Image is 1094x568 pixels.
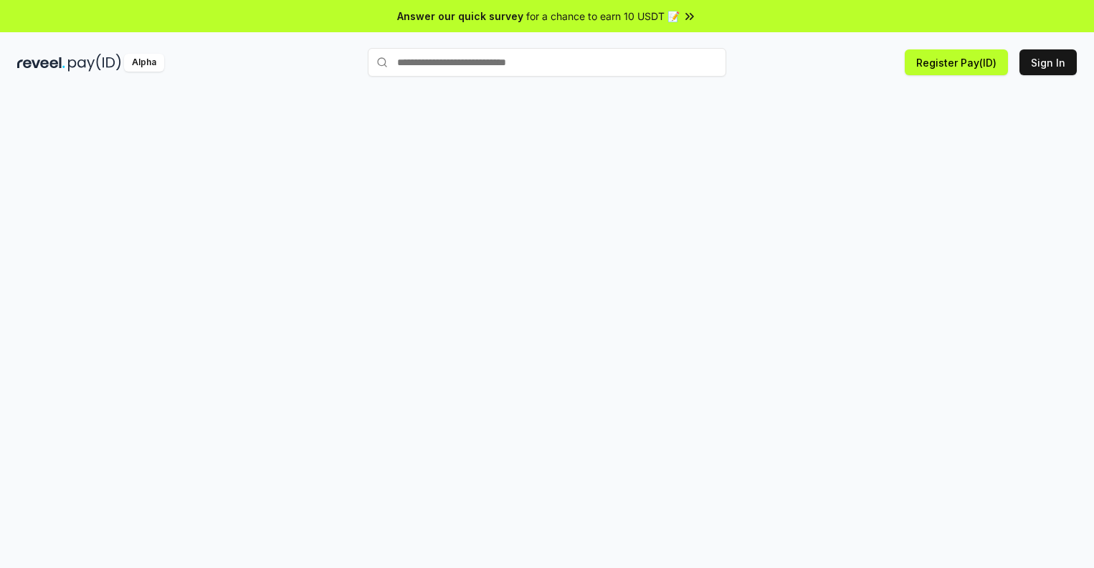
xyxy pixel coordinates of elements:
[1019,49,1077,75] button: Sign In
[397,9,523,24] span: Answer our quick survey
[17,54,65,72] img: reveel_dark
[905,49,1008,75] button: Register Pay(ID)
[526,9,680,24] span: for a chance to earn 10 USDT 📝
[124,54,164,72] div: Alpha
[68,54,121,72] img: pay_id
